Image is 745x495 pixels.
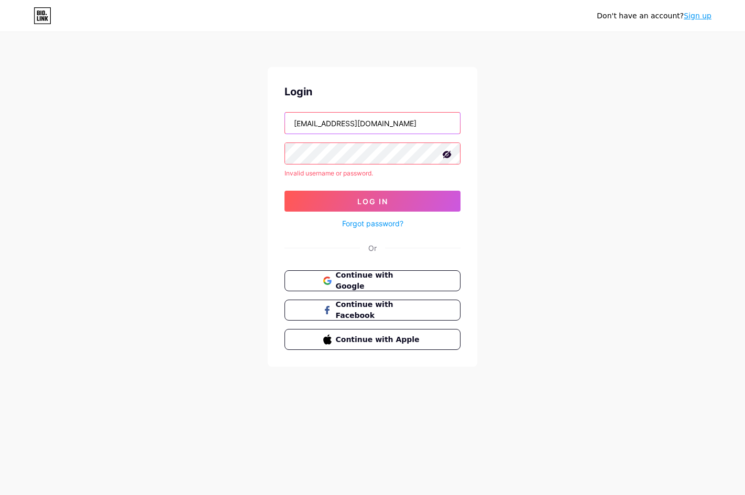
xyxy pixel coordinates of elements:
button: Log In [284,191,461,212]
a: Sign up [684,12,711,20]
span: Log In [357,197,388,206]
div: Don't have an account? [597,10,711,21]
span: Continue with Facebook [336,299,422,321]
button: Continue with Facebook [284,300,461,321]
input: Username [285,113,460,134]
button: Continue with Apple [284,329,461,350]
div: Or [368,243,377,254]
button: Continue with Google [284,270,461,291]
div: Login [284,84,461,100]
span: Continue with Apple [336,334,422,345]
span: Continue with Google [336,270,422,292]
div: Invalid username or password. [284,169,461,178]
a: Forgot password? [342,218,403,229]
